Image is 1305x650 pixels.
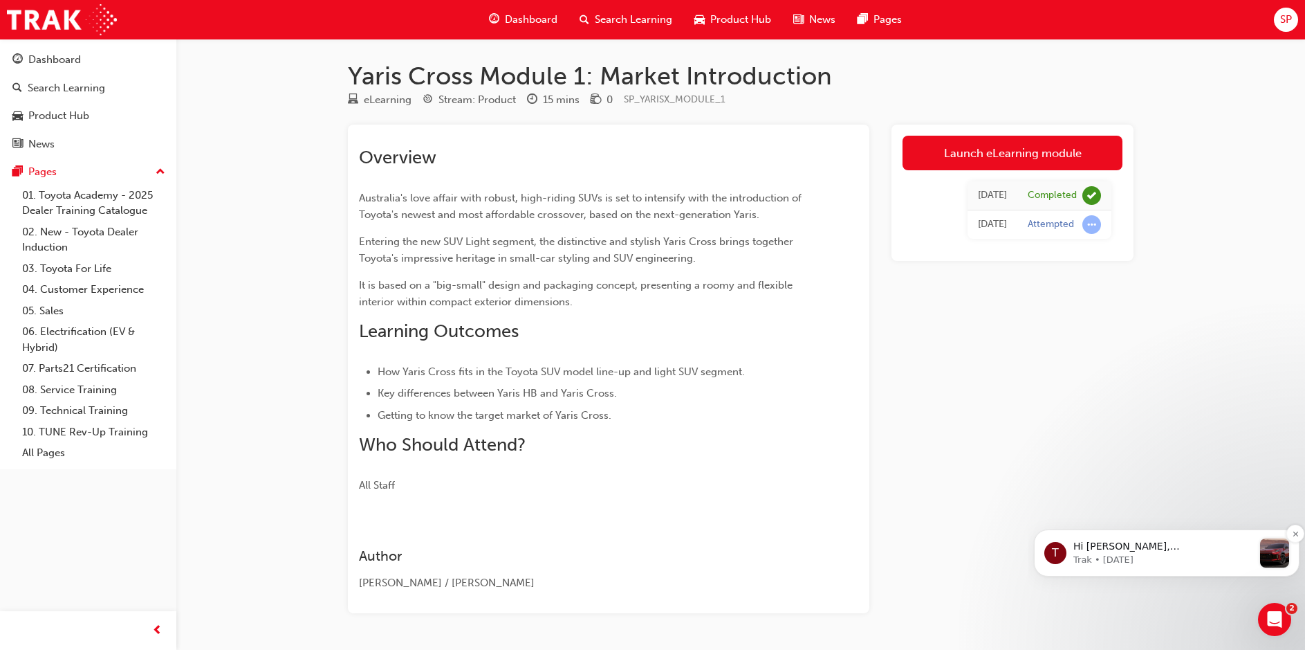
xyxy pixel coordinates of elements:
span: Hi [PERSON_NAME], [PERSON_NAME] has revealed the next-generation RAV4, featuring its first ever P... [45,39,224,298]
a: 10. TUNE Rev-Up Training [17,422,171,443]
a: 06. Electrification (EV & Hybrid) [17,321,171,358]
div: Price [591,91,613,109]
a: Product Hub [6,103,171,129]
span: target-icon [423,94,433,107]
a: guage-iconDashboard [478,6,568,34]
button: SP [1274,8,1298,32]
h3: Author [359,548,808,564]
a: 03. Toyota For Life [17,258,171,280]
div: eLearning [364,92,411,108]
button: Pages [6,159,171,185]
button: DashboardSearch LearningProduct HubNews [6,44,171,159]
span: 2 [1286,603,1297,614]
div: Search Learning [28,80,105,96]
span: Dashboard [505,12,557,28]
a: 02. New - Toyota Dealer Induction [17,222,171,258]
a: Search Learning [6,75,171,101]
a: car-iconProduct Hub [683,6,782,34]
span: Key differences between Yaris HB and Yaris Cross. [378,387,617,399]
a: news-iconNews [782,6,846,34]
span: up-icon [156,163,165,181]
span: money-icon [591,94,601,107]
a: Launch eLearning module [903,136,1122,170]
div: Completed [1028,189,1077,202]
span: Pages [873,12,902,28]
span: Who Should Attend? [359,434,526,455]
a: search-iconSearch Learning [568,6,683,34]
div: Product Hub [28,108,89,124]
span: news-icon [12,138,23,151]
span: car-icon [12,110,23,123]
p: Message from Trak, sent 11w ago [45,52,225,64]
div: Duration [527,91,580,109]
div: 0 [607,92,613,108]
span: Product Hub [710,12,771,28]
span: guage-icon [489,11,499,28]
a: All Pages [17,442,171,464]
span: guage-icon [12,54,23,66]
a: 01. Toyota Academy - 2025 Dealer Training Catalogue [17,185,171,222]
span: news-icon [793,11,804,28]
span: Overview [359,147,436,168]
span: Learning resource code [624,93,725,105]
span: Learning Outcomes [359,321,519,342]
div: Fri Sep 12 2025 11:28:53 GMT+1000 (Australian Eastern Standard Time) [978,217,1007,233]
div: Dashboard [28,52,81,68]
div: Stream [423,91,516,109]
img: Trak [7,4,117,35]
div: Type [348,91,411,109]
span: learningRecordVerb_ATTEMPT-icon [1082,215,1101,234]
span: SP [1280,12,1292,28]
a: News [6,132,171,157]
div: [PERSON_NAME] / [PERSON_NAME] [359,575,808,591]
a: 09. Technical Training [17,400,171,422]
iframe: Intercom notifications message [1028,502,1305,599]
span: pages-icon [12,166,23,179]
span: clock-icon [527,94,537,107]
span: Search Learning [595,12,672,28]
div: Pages [28,164,57,180]
span: pages-icon [858,11,868,28]
a: 04. Customer Experience [17,279,171,300]
iframe: Intercom live chat [1258,603,1291,636]
span: prev-icon [152,622,163,640]
span: News [809,12,835,28]
h1: Yaris Cross Module 1: Market Introduction [348,61,1133,91]
a: Dashboard [6,47,171,73]
span: Australia's love affair with robust, high-riding SUVs is set to intensify with the introduction o... [359,192,804,221]
button: Dismiss notification [258,23,276,41]
span: Getting to know the target market of Yaris Cross. [378,409,611,422]
div: Fri Sep 12 2025 11:43:58 GMT+1000 (Australian Eastern Standard Time) [978,188,1007,204]
span: search-icon [12,82,22,95]
a: 07. Parts21 Certification [17,358,171,379]
span: How Yaris Cross fits in the Toyota SUV model line-up and light SUV segment. [378,365,745,378]
span: car-icon [694,11,705,28]
a: 05. Sales [17,300,171,322]
span: All Staff [359,479,395,491]
div: 15 mins [543,92,580,108]
span: search-icon [580,11,589,28]
div: News [28,136,55,152]
a: 08. Service Training [17,379,171,401]
span: learningRecordVerb_COMPLETE-icon [1082,186,1101,205]
span: learningResourceType_ELEARNING-icon [348,94,358,107]
div: Attempted [1028,218,1074,231]
div: Stream: Product [438,92,516,108]
span: Entering the new SUV Light segment, the distinctive and stylish Yaris Cross brings together Toyot... [359,235,796,264]
a: pages-iconPages [846,6,913,34]
span: It is based on a "big-small" design and packaging concept, presenting a roomy and flexible interi... [359,279,795,308]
